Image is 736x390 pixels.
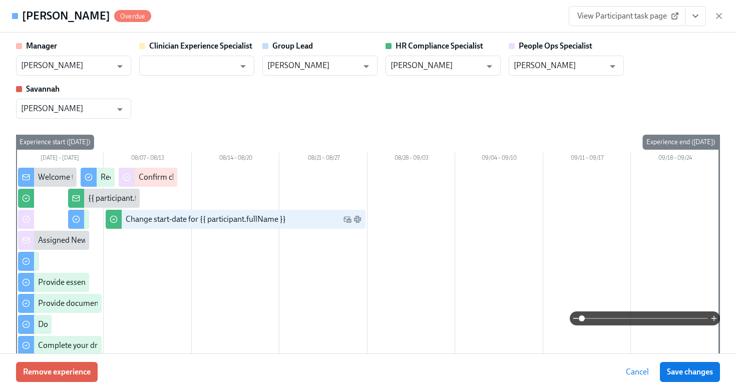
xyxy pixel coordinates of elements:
strong: Group Lead [272,41,313,51]
div: Confirm cleared by People Ops [139,172,244,183]
div: Welcome from the Charlie Health Compliance Team 👋 [38,172,226,183]
div: 08/14 – 08/20 [192,153,280,166]
button: Open [112,59,128,74]
div: [DATE] – [DATE] [16,153,104,166]
button: Open [358,59,374,74]
button: Save changes [660,362,720,382]
strong: HR Compliance Specialist [396,41,483,51]
div: 08/07 – 08/13 [104,153,192,166]
span: View Participant task page [577,11,677,21]
button: Open [605,59,620,74]
span: Cancel [626,367,649,377]
div: 09/11 – 09/17 [543,153,631,166]
div: 09/04 – 09/10 [455,153,543,166]
strong: Savannah [26,84,60,94]
div: 08/21 – 08/27 [279,153,367,166]
strong: Clinician Experience Specialist [149,41,252,51]
h4: [PERSON_NAME] [22,9,110,24]
svg: Work Email [343,215,351,223]
div: Complete your drug screening [38,340,142,351]
button: View task page [685,6,706,26]
div: Change start-date for {{ participant.fullName }} [126,214,286,225]
span: Remove experience [23,367,91,377]
strong: People Ops Specialist [519,41,592,51]
div: Experience end ([DATE]) [642,135,719,150]
button: Open [112,102,128,117]
div: 08/28 – 09/03 [367,153,456,166]
span: Overdue [114,13,151,20]
div: {{ participant.fullName }} has filled out the onboarding form [88,193,292,204]
div: Provide documents for your I9 verification [38,298,182,309]
button: Open [235,59,251,74]
div: Request your equipment [101,172,185,183]
a: View Participant task page [569,6,685,26]
button: Cancel [619,362,656,382]
div: Assigned New Hire [38,235,104,246]
strong: Manager [26,41,57,51]
svg: Slack [353,215,361,223]
span: Save changes [667,367,713,377]
div: Experience start ([DATE]) [16,135,94,150]
button: Open [482,59,497,74]
button: Remove experience [16,362,98,382]
div: Provide essential professional documentation [38,277,194,288]
div: 09/18 – 09/24 [631,153,719,166]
